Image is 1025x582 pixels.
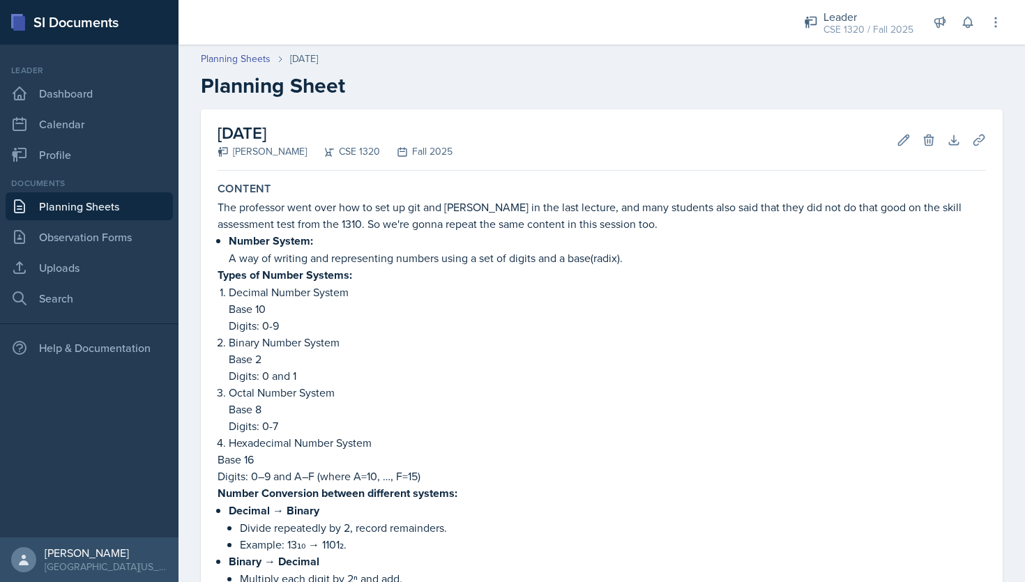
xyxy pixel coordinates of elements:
div: CSE 1320 [307,144,380,159]
a: Planning Sheets [201,52,271,66]
div: Leader [823,8,913,25]
p: The professor went over how to set up git and [PERSON_NAME] in the last lecture, and many student... [218,199,986,232]
a: Dashboard [6,79,173,107]
div: Fall 2025 [380,144,453,159]
p: Base 10 [229,300,986,317]
a: Uploads [6,254,173,282]
p: Digits: 0-7 [229,418,986,434]
a: Calendar [6,110,173,138]
p: Decimal Number System [229,284,986,300]
p: Divide repeatedly by 2, record remainders. [240,519,986,536]
div: Leader [6,64,173,77]
p: Octal Number System [229,384,986,401]
strong: Number Conversion between different systems: [218,485,457,501]
a: Planning Sheets [6,192,173,220]
p: Digits: 0–9 and A–F (where A=10, …, F=15) [218,468,986,484]
div: Documents [6,177,173,190]
p: Example: 13₁₀ → 1101₂. [240,536,986,553]
div: [GEOGRAPHIC_DATA][US_STATE] [45,560,167,574]
p: Binary Number System [229,334,986,351]
div: [PERSON_NAME] [45,546,167,560]
p: Base 16 [218,451,986,468]
h2: Planning Sheet [201,73,1003,98]
strong: Decimal → Binary [229,503,319,519]
strong: Number System: [229,233,313,249]
div: CSE 1320 / Fall 2025 [823,22,913,37]
p: Base 8 [229,401,986,418]
p: Digits: 0 and 1 [229,367,986,384]
p: Hexadecimal Number System [229,434,986,451]
div: Help & Documentation [6,334,173,362]
div: [PERSON_NAME] [218,144,307,159]
label: Content [218,182,271,196]
a: Observation Forms [6,223,173,251]
strong: Types of Number Systems: [218,267,352,283]
strong: Binary → Decimal [229,553,319,569]
p: A way of writing and representing numbers using a set of digits and a base(radix). [229,250,986,266]
div: [DATE] [290,52,318,66]
p: Base 2 [229,351,986,367]
a: Search [6,284,173,312]
h2: [DATE] [218,121,453,146]
p: Digits: 0-9 [229,317,986,334]
a: Profile [6,141,173,169]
